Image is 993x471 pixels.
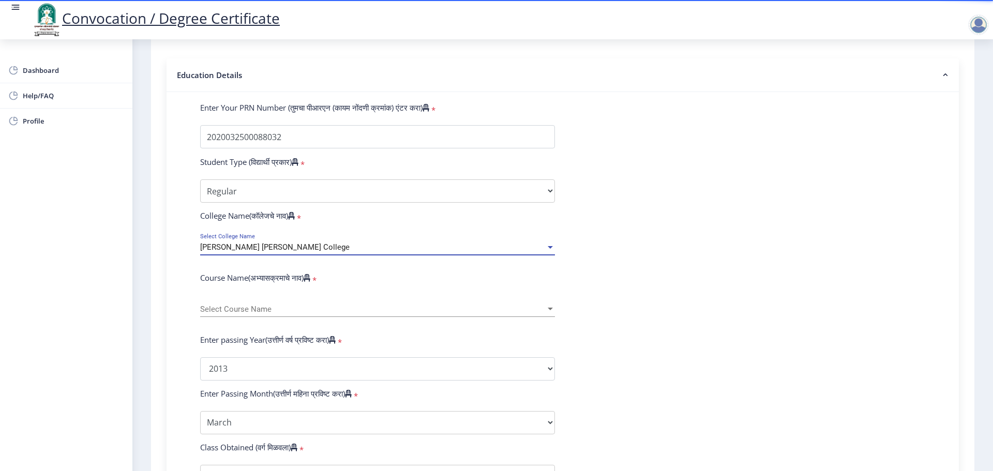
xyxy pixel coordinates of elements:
[31,2,62,37] img: logo
[200,305,546,314] span: Select Course Name
[200,210,295,221] label: College Name(कॉलेजचे नाव)
[200,272,310,283] label: Course Name(अभ्यासक्रमाचे नाव)
[200,125,555,148] input: PRN Number
[200,102,429,113] label: Enter Your PRN Number (तुमचा पीआरएन (कायम नोंदणी क्रमांक) एंटर करा)
[200,335,336,345] label: Enter passing Year(उत्तीर्ण वर्ष प्रविष्ट करा)
[31,8,280,28] a: Convocation / Degree Certificate
[23,64,124,77] span: Dashboard
[200,388,352,399] label: Enter Passing Month(उत्तीर्ण महिना प्रविष्ट करा)
[23,115,124,127] span: Profile
[200,242,350,252] span: [PERSON_NAME] [PERSON_NAME] College
[23,89,124,102] span: Help/FAQ
[200,442,297,452] label: Class Obtained (वर्ग मिळवला)
[167,58,959,92] nb-accordion-item-header: Education Details
[200,157,298,167] label: Student Type (विद्यार्थी प्रकार)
